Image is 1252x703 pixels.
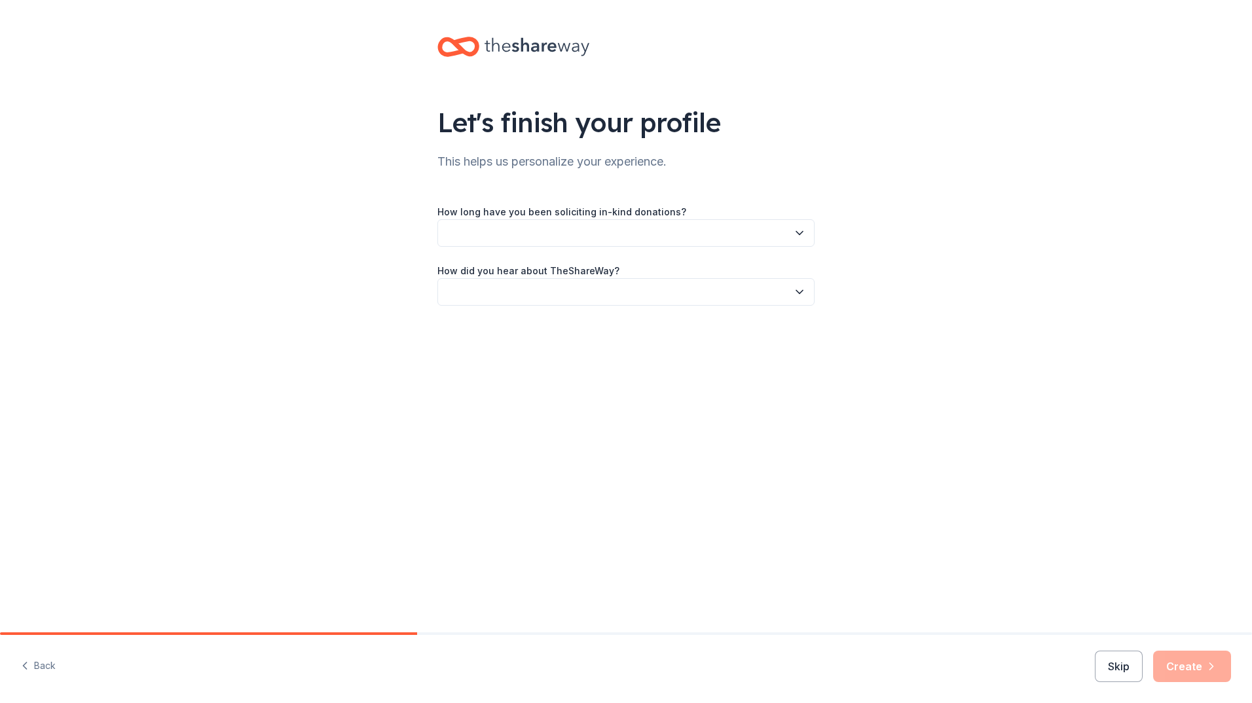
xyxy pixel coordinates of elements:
[437,104,815,141] div: Let's finish your profile
[1095,651,1143,682] button: Skip
[437,206,686,219] label: How long have you been soliciting in-kind donations?
[437,264,619,278] label: How did you hear about TheShareWay?
[21,653,56,680] button: Back
[437,151,815,172] div: This helps us personalize your experience.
